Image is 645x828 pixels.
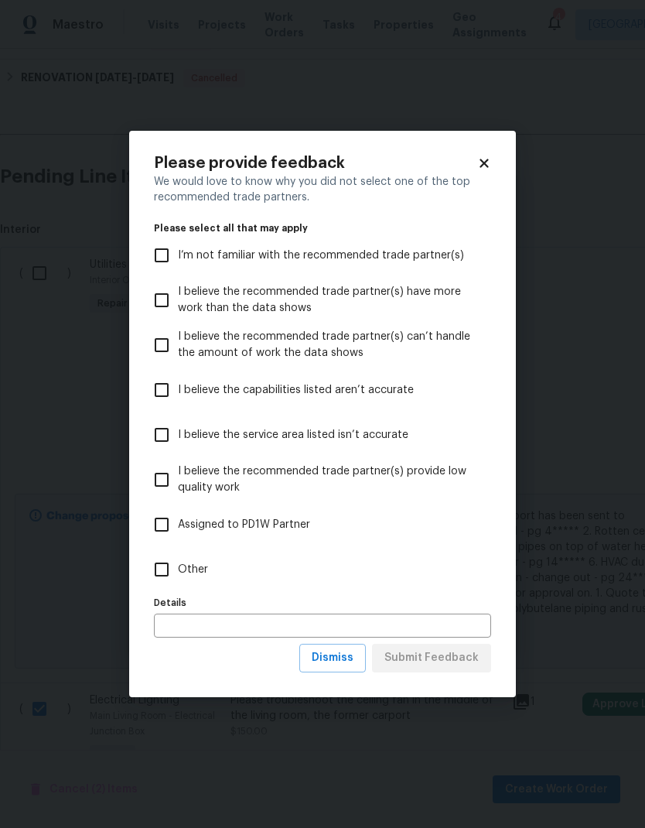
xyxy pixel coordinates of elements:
h2: Please provide feedback [154,156,477,171]
span: I believe the recommended trade partner(s) can’t handle the amount of work the data shows [178,329,479,361]
div: We would love to know why you did not select one of the top recommended trade partners. [154,174,491,205]
span: I believe the service area listed isn’t accurate [178,427,408,443]
span: Dismiss [312,648,353,668]
button: Dismiss [299,644,366,672]
span: I believe the recommended trade partner(s) provide low quality work [178,464,479,496]
span: Other [178,562,208,578]
label: Details [154,598,491,607]
span: Assigned to PD1W Partner [178,517,310,533]
span: I’m not familiar with the recommended trade partner(s) [178,248,464,264]
span: I believe the recommended trade partner(s) have more work than the data shows [178,284,479,316]
span: I believe the capabilities listed aren’t accurate [178,382,414,399]
legend: Please select all that may apply [154,224,491,233]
